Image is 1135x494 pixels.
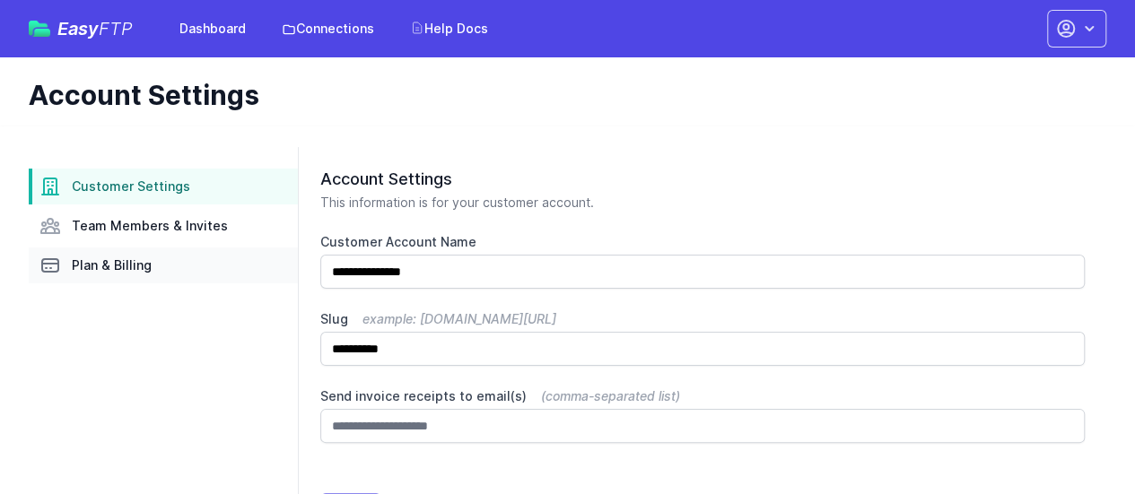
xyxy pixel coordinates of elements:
[271,13,385,45] a: Connections
[169,13,257,45] a: Dashboard
[320,387,1085,405] label: Send invoice receipts to email(s)
[29,20,133,38] a: EasyFTP
[29,208,298,244] a: Team Members & Invites
[29,169,298,204] a: Customer Settings
[72,217,228,235] span: Team Members & Invites
[1045,404,1113,472] iframe: Drift Widget Chat Controller
[320,169,1085,190] h2: Account Settings
[29,247,298,283] a: Plan & Billing
[320,310,1085,328] label: Slug
[29,79,1092,111] h1: Account Settings
[29,21,50,37] img: easyftp_logo.png
[72,178,190,195] span: Customer Settings
[320,233,1085,251] label: Customer Account Name
[541,388,680,403] span: (comma-separated list)
[399,13,499,45] a: Help Docs
[362,311,556,326] span: example: [DOMAIN_NAME][URL]
[99,18,133,39] span: FTP
[57,20,133,38] span: Easy
[320,194,1085,212] p: This information is for your customer account.
[72,256,152,274] span: Plan & Billing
